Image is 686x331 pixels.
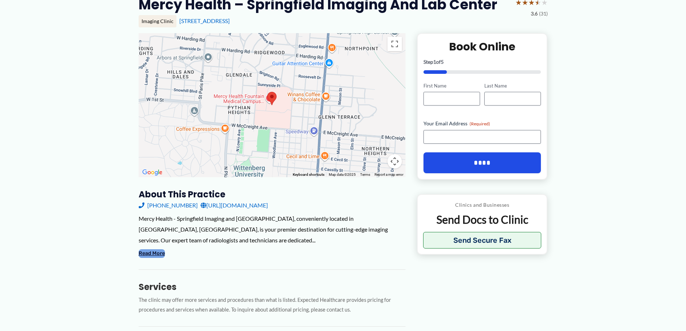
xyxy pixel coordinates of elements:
button: Read More [139,249,165,258]
label: Last Name [484,82,541,89]
p: Send Docs to Clinic [423,213,542,227]
a: [PHONE_NUMBER] [139,200,198,211]
button: Map camera controls [387,154,402,169]
span: 5 [441,59,444,65]
span: (Required) [470,121,490,126]
a: Report a map error [375,173,403,176]
p: Step of [423,59,541,64]
a: Open this area in Google Maps (opens a new window) [140,168,164,177]
span: 3.6 [531,9,538,18]
label: First Name [423,82,480,89]
div: Imaging Clinic [139,15,176,27]
a: [URL][DOMAIN_NAME] [201,200,268,211]
a: [STREET_ADDRESS] [179,17,230,24]
a: Terms (opens in new tab) [360,173,370,176]
label: Your Email Address [423,120,541,127]
p: The clinic may offer more services and procedures than what is listed. Expected Healthcare provid... [139,295,405,315]
div: Mercy Health - Springfield Imaging and [GEOGRAPHIC_DATA], conveniently located in [GEOGRAPHIC_DAT... [139,213,405,245]
span: 1 [433,59,436,65]
span: Map data ©2025 [329,173,356,176]
button: Send Secure Fax [423,232,542,249]
button: Keyboard shortcuts [293,172,324,177]
h2: Book Online [423,40,541,54]
span: (31) [539,9,548,18]
h3: About this practice [139,189,405,200]
img: Google [140,168,164,177]
p: Clinics and Businesses [423,200,542,210]
button: Toggle fullscreen view [387,37,402,51]
h3: Services [139,281,405,292]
